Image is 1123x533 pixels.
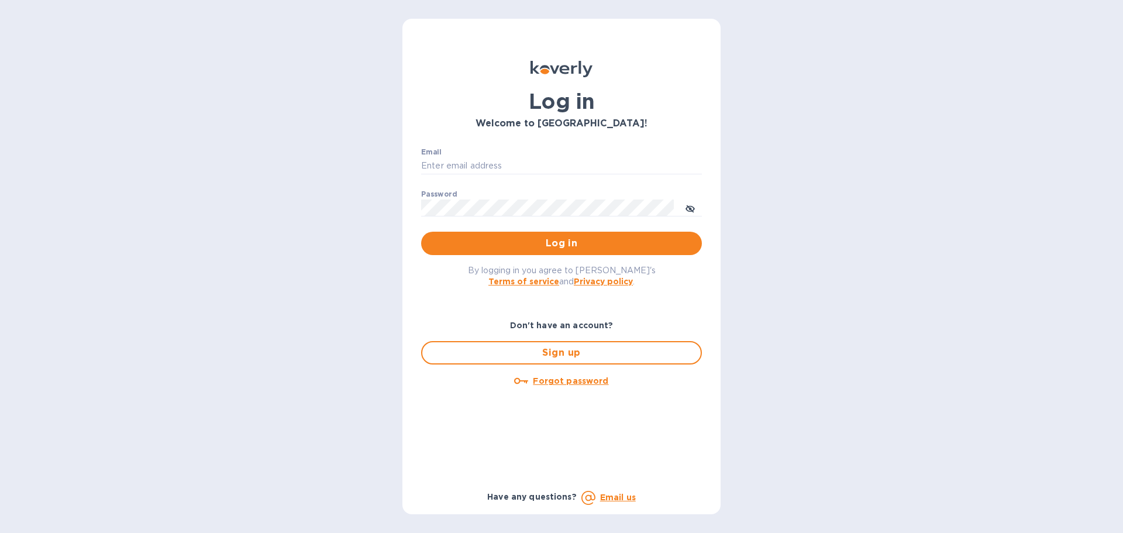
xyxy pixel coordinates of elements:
[600,493,636,502] a: Email us
[430,236,693,250] span: Log in
[510,321,614,330] b: Don't have an account?
[421,89,702,114] h1: Log in
[678,196,702,219] button: toggle password visibility
[487,492,577,501] b: Have any questions?
[421,232,702,255] button: Log in
[421,341,702,364] button: Sign up
[432,346,691,360] span: Sign up
[421,149,442,156] label: Email
[421,157,702,175] input: Enter email address
[574,277,633,286] a: Privacy policy
[468,266,656,286] span: By logging in you agree to [PERSON_NAME]'s and .
[421,191,457,198] label: Password
[531,61,592,77] img: Koverly
[488,277,559,286] a: Terms of service
[421,118,702,129] h3: Welcome to [GEOGRAPHIC_DATA]!
[533,376,608,386] u: Forgot password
